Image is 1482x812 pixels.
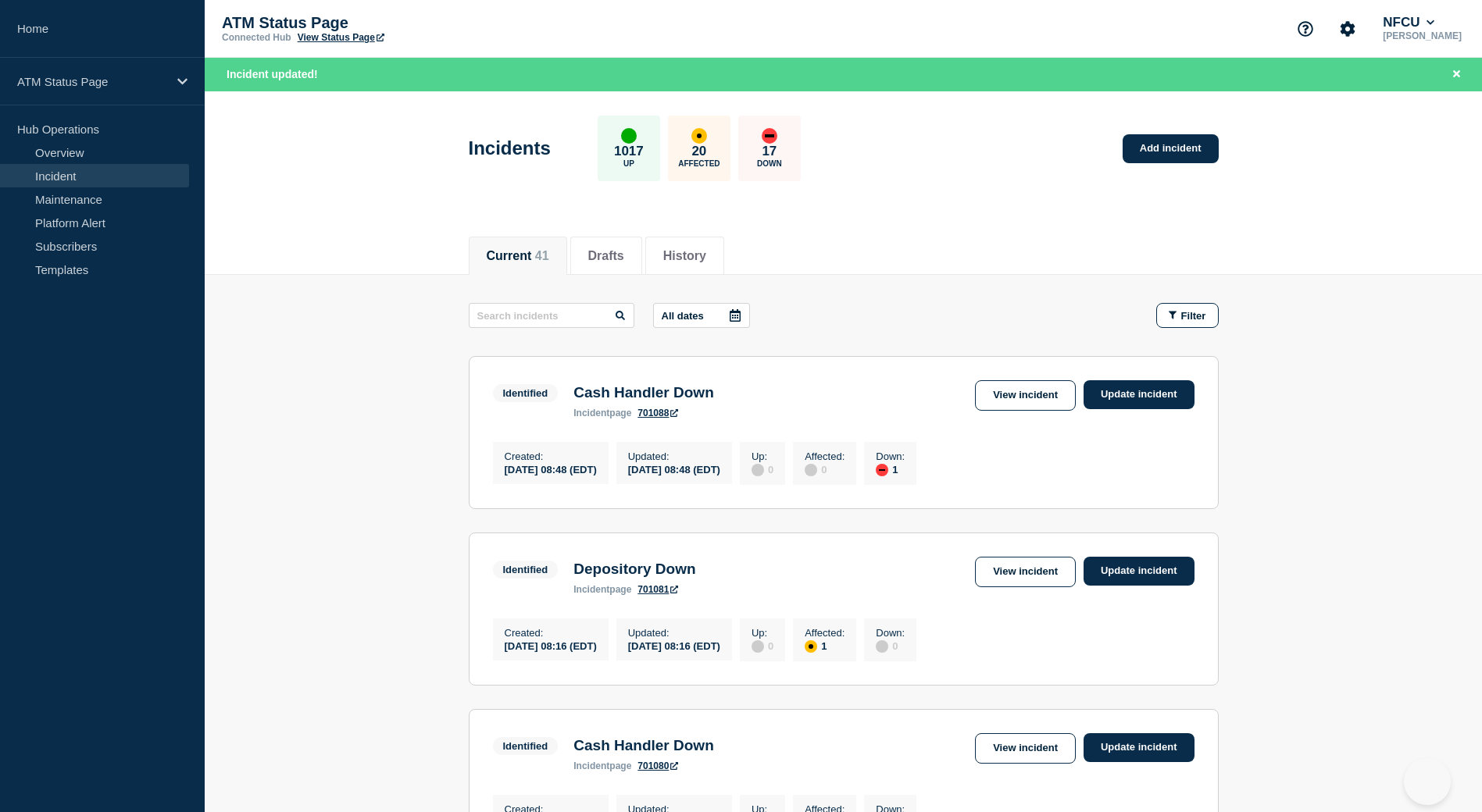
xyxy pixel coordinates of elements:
[637,408,678,418] a: 701088
[628,462,720,475] div: [DATE] 08:48 (EDT)
[573,384,713,401] h3: Cash Handler Down
[1084,380,1195,409] a: Update incident
[621,128,637,144] div: up
[222,32,291,43] p: Connected Hub
[17,75,167,88] p: ATM Status Page
[1084,557,1195,586] a: Update incident
[1084,733,1195,762] a: Update incident
[222,14,534,32] p: ATM Status Page
[628,627,720,639] p: Updated :
[493,384,559,402] span: Identified
[1123,134,1219,163] a: Add incident
[752,627,773,639] p: Up :
[975,380,1076,411] a: View incident
[573,408,609,418] span: incident
[752,464,764,476] div: disabled
[623,159,634,168] p: Up
[493,561,559,579] span: Identified
[637,760,678,771] a: 701080
[505,627,597,639] p: Created :
[876,462,905,476] div: 1
[691,144,706,159] p: 20
[227,68,318,80] span: Incident updated!
[876,627,905,639] p: Down :
[691,128,707,144] div: affected
[588,249,624,263] button: Drafts
[1380,30,1465,41] p: [PERSON_NAME]
[805,639,845,653] div: 1
[757,159,782,168] p: Down
[662,310,704,322] p: All dates
[975,557,1076,587] a: View incident
[573,561,695,578] h3: Depository Down
[876,451,905,462] p: Down :
[876,639,905,653] div: 0
[505,462,597,475] div: [DATE] 08:48 (EDT)
[573,760,609,771] span: incident
[752,451,773,462] p: Up :
[628,451,720,462] p: Updated :
[505,639,597,652] div: [DATE] 08:16 (EDT)
[535,249,549,262] span: 41
[1380,15,1437,30] button: NFCU
[752,640,764,653] div: disabled
[637,584,678,595] a: 701081
[805,451,845,462] p: Affected :
[573,408,631,418] p: page
[1404,758,1451,805] iframe: Help Scout Beacon - Open
[876,640,888,653] div: disabled
[493,737,559,755] span: Identified
[653,303,750,328] button: All dates
[573,760,631,771] p: page
[1181,310,1206,322] span: Filter
[573,584,609,595] span: incident
[663,249,706,263] button: History
[805,627,845,639] p: Affected :
[1289,12,1322,45] button: Support
[469,303,634,328] input: Search incidents
[805,462,845,476] div: 0
[1447,66,1466,84] button: Close banner
[762,144,777,159] p: 17
[805,464,817,476] div: disabled
[762,128,777,144] div: down
[678,159,720,168] p: Affected
[752,639,773,653] div: 0
[876,464,888,476] div: down
[469,137,551,159] h1: Incidents
[573,584,631,595] p: page
[1331,12,1364,45] button: Account settings
[752,462,773,476] div: 0
[628,639,720,652] div: [DATE] 08:16 (EDT)
[573,737,713,754] h3: Cash Handler Down
[298,32,384,43] a: View Status Page
[1156,303,1219,328] button: Filter
[614,144,644,159] p: 1017
[975,733,1076,764] a: View incident
[805,640,817,653] div: affected
[487,249,549,263] button: Current 41
[505,451,597,462] p: Created :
